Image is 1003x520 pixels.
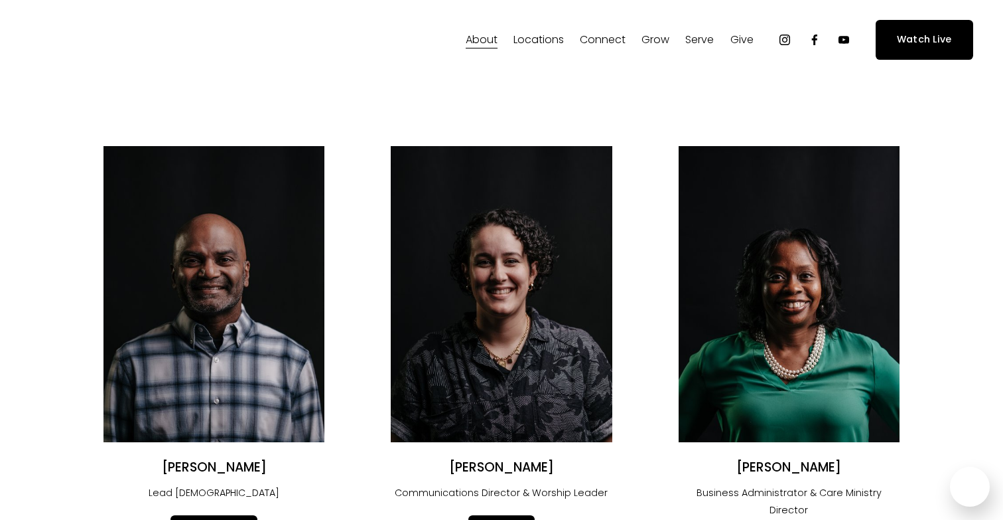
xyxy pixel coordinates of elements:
[513,29,564,50] a: folder dropdown
[103,485,324,502] p: Lead [DEMOGRAPHIC_DATA]
[391,460,612,476] h2: [PERSON_NAME]
[641,31,669,50] span: Grow
[808,33,821,46] a: Facebook
[513,31,564,50] span: Locations
[391,146,612,442] img: Angélica Smith
[391,485,612,502] p: Communications Director & Worship Leader
[679,460,900,476] h2: [PERSON_NAME]
[778,33,791,46] a: Instagram
[30,27,215,53] img: Fellowship Memphis
[466,31,498,50] span: About
[730,31,754,50] span: Give
[876,20,973,59] a: Watch Live
[679,485,900,519] p: Business Administrator & Care Ministry Director
[685,29,714,50] a: folder dropdown
[580,31,626,50] span: Connect
[837,33,850,46] a: YouTube
[685,31,714,50] span: Serve
[730,29,754,50] a: folder dropdown
[466,29,498,50] a: folder dropdown
[580,29,626,50] a: folder dropdown
[103,460,324,476] h2: [PERSON_NAME]
[641,29,669,50] a: folder dropdown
